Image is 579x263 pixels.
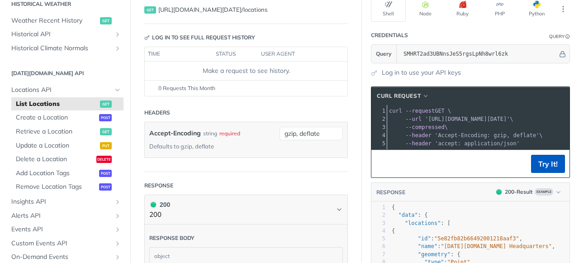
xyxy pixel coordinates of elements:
[377,92,421,100] span: cURL Request
[435,140,520,147] span: 'accept: application/json'
[16,141,98,150] span: Update a Location
[11,125,123,139] a: Retrieve a Locationget
[114,86,121,94] button: Hide subpages for Locations API
[505,188,533,196] div: 200 - Result
[371,139,387,148] div: 5
[149,140,214,153] div: Defaults to gzip, deflate
[435,132,539,139] span: 'Accept-Encoding: gzip, deflate'
[418,251,451,258] span: "geometry"
[392,235,522,242] span: : ,
[16,182,97,191] span: Remove Location Tags
[11,239,112,248] span: Custom Events API
[392,212,428,218] span: : {
[149,234,195,242] div: Response body
[114,240,121,247] button: Show subpages for Custom Events API
[371,227,385,235] div: 4
[392,251,460,258] span: : {
[16,100,98,109] span: List Locations
[418,235,431,242] span: "id"
[492,187,565,196] button: 200200-ResultExample
[7,223,123,236] a: Events APIShow subpages for Events API
[144,33,255,42] div: Log in to see full request history
[398,212,418,218] span: "data"
[376,188,406,197] button: RESPONSE
[16,155,94,164] span: Delete a Location
[213,47,258,62] th: status
[389,116,513,122] span: \
[496,189,502,195] span: 200
[434,235,519,242] span: "5e82fb82b66492001218aaf3"
[549,33,570,40] div: QueryInformation
[99,170,112,177] span: post
[371,235,385,243] div: 5
[7,69,123,77] h2: [DATE][DOMAIN_NAME] API
[100,100,112,108] span: get
[371,220,385,227] div: 3
[258,47,329,62] th: user agent
[371,204,385,211] div: 1
[405,140,432,147] span: --header
[531,155,565,173] button: Try It!
[371,115,387,123] div: 2
[114,226,121,233] button: Show subpages for Events API
[114,253,121,261] button: Show subpages for On-Demand Events
[7,14,123,28] a: Weather Recent Historyget
[7,209,123,223] a: Alerts APIShow subpages for Alerts API
[144,6,156,14] span: get
[371,251,385,258] div: 7
[392,228,395,234] span: {
[96,156,112,163] span: delete
[219,127,240,140] div: required
[405,124,445,130] span: --compressed
[11,225,112,234] span: Events API
[151,202,156,207] span: 200
[11,139,123,153] a: Update a Locationput
[371,45,397,63] button: Query
[558,49,567,58] button: Hide
[399,45,558,63] input: apikey
[100,128,112,135] span: get
[11,211,112,220] span: Alerts API
[16,127,98,136] span: Retrieve a Location
[11,180,123,194] a: Remove Location Tagspost
[11,86,112,95] span: Locations API
[16,169,97,178] span: Add Location Tags
[11,197,112,206] span: Insights API
[11,30,112,39] span: Historical API
[418,243,437,249] span: "name"
[405,116,422,122] span: --url
[549,33,565,40] div: Query
[389,124,448,130] span: \
[148,66,344,76] div: Make a request to see history.
[389,108,451,114] span: GET \
[149,200,343,220] button: 200 200200
[100,142,112,149] span: put
[144,182,173,190] div: Response
[392,220,451,226] span: : [
[535,188,553,196] span: Example
[371,107,387,115] div: 1
[405,132,432,139] span: --header
[376,50,392,58] span: Query
[556,2,570,16] button: More Languages
[144,109,170,117] div: Headers
[565,34,570,39] i: Information
[145,47,213,62] th: time
[7,42,123,55] a: Historical Climate NormalsShow subpages for Historical Climate Normals
[7,195,123,209] a: Insights APIShow subpages for Insights API
[149,200,170,210] div: 200
[203,127,217,140] div: string
[441,243,552,249] span: "[DATE][DOMAIN_NAME] Headquarters"
[7,237,123,250] a: Custom Events APIShow subpages for Custom Events API
[392,204,395,210] span: {
[158,84,215,92] span: 0 Requests This Month
[11,111,123,124] a: Create a Locationpost
[144,35,150,40] svg: Key
[389,132,543,139] span: \
[100,17,112,24] span: get
[114,212,121,220] button: Show subpages for Alerts API
[371,31,408,39] div: Credentials
[11,97,123,111] a: List Locationsget
[11,167,123,180] a: Add Location Tagspost
[99,183,112,191] span: post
